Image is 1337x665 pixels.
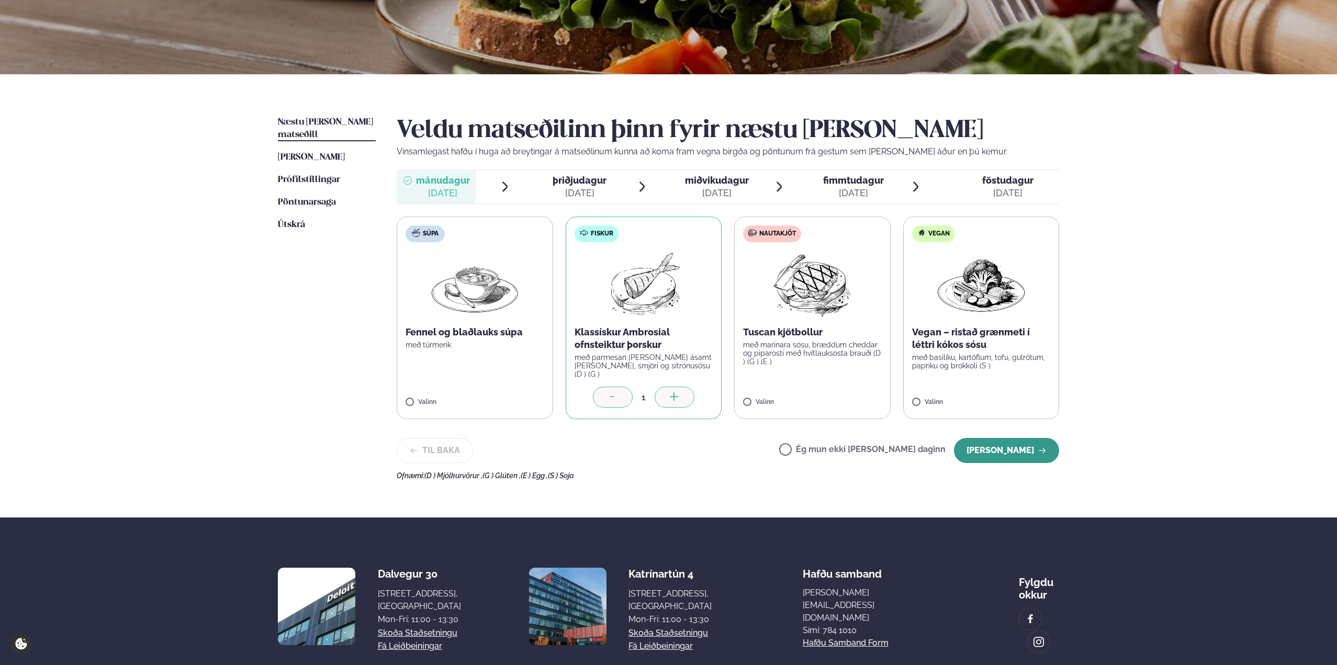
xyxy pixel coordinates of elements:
div: 1 [633,391,655,403]
img: image alt [278,568,355,645]
span: (G ) Glúten , [482,471,521,480]
img: beef.svg [748,229,757,237]
div: [DATE] [982,187,1033,199]
div: [DATE] [416,187,470,199]
div: [DATE] [685,187,749,199]
div: [DATE] [823,187,884,199]
div: Ofnæmi: [397,471,1059,480]
button: [PERSON_NAME] [954,438,1059,463]
div: [DATE] [553,187,606,199]
span: Næstu [PERSON_NAME] matseðill [278,118,373,139]
a: [PERSON_NAME] [278,151,345,164]
img: Vegan.png [935,251,1027,318]
p: með marinara sósu, bræddum cheddar og piparosti með hvítlauksosta brauði (D ) (G ) (E ) [743,341,882,366]
span: fimmtudagur [823,175,884,186]
span: (E ) Egg , [521,471,548,480]
div: Katrínartún 4 [628,568,712,580]
img: soup.svg [412,229,420,237]
div: Fylgdu okkur [1019,568,1059,601]
a: Prófílstillingar [278,174,340,186]
img: fish.svg [580,229,588,237]
span: miðvikudagur [685,175,749,186]
a: Skoða staðsetningu [378,627,457,639]
p: Tuscan kjötbollur [743,326,882,339]
p: Vinsamlegast hafðu í huga að breytingar á matseðlinum kunna að koma fram vegna birgða og pöntunum... [397,145,1059,158]
span: Prófílstillingar [278,175,340,184]
a: image alt [1019,608,1041,630]
img: image alt [529,568,606,645]
p: Klassískur Ambrosial ofnsteiktur þorskur [575,326,713,351]
a: Útskrá [278,219,305,231]
span: (S ) Soja [548,471,574,480]
img: image alt [1033,636,1044,648]
div: Mon-Fri: 11:00 - 13:30 [378,613,461,626]
span: [PERSON_NAME] [278,153,345,162]
span: (D ) Mjólkurvörur , [424,471,482,480]
button: Til baka [397,438,473,463]
a: Fá leiðbeiningar [628,640,693,652]
p: með basilíku, kartöflum, tofu, gulrótum, papriku og brokkolí (S ) [912,353,1051,370]
p: Sími: 784 1010 [803,624,928,637]
span: mánudagur [416,175,470,186]
a: [PERSON_NAME][EMAIL_ADDRESS][DOMAIN_NAME] [803,587,928,624]
img: image alt [1025,613,1036,625]
a: Fá leiðbeiningar [378,640,442,652]
span: Nautakjöt [759,230,796,238]
span: þriðjudagur [553,175,606,186]
p: með túrmerik [406,341,544,349]
p: Vegan – ristað grænmeti í léttri kókos sósu [912,326,1051,351]
span: Útskrá [278,220,305,229]
a: Cookie settings [10,633,32,655]
span: Hafðu samband [803,559,882,580]
p: með parmesan [PERSON_NAME] ásamt [PERSON_NAME], smjöri og sítrónusósu (D ) (G ) [575,353,713,378]
a: Hafðu samband form [803,637,889,649]
h2: Veldu matseðilinn þinn fyrir næstu [PERSON_NAME] [397,116,1059,145]
span: Fiskur [591,230,613,238]
a: Skoða staðsetningu [628,627,708,639]
img: Vegan.svg [917,229,926,237]
img: Beef-Meat.png [766,251,859,318]
span: Pöntunarsaga [278,198,336,207]
a: image alt [1028,631,1050,653]
p: Fennel og blaðlauks súpa [406,326,544,339]
span: Vegan [928,230,950,238]
a: Pöntunarsaga [278,196,336,209]
img: Soup.png [429,251,521,318]
div: [STREET_ADDRESS], [GEOGRAPHIC_DATA] [628,588,712,613]
a: Næstu [PERSON_NAME] matseðill [278,116,376,141]
div: Mon-Fri: 11:00 - 13:30 [628,613,712,626]
img: Fish.png [597,251,690,318]
div: Dalvegur 30 [378,568,461,580]
span: föstudagur [982,175,1033,186]
div: [STREET_ADDRESS], [GEOGRAPHIC_DATA] [378,588,461,613]
span: Súpa [423,230,439,238]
